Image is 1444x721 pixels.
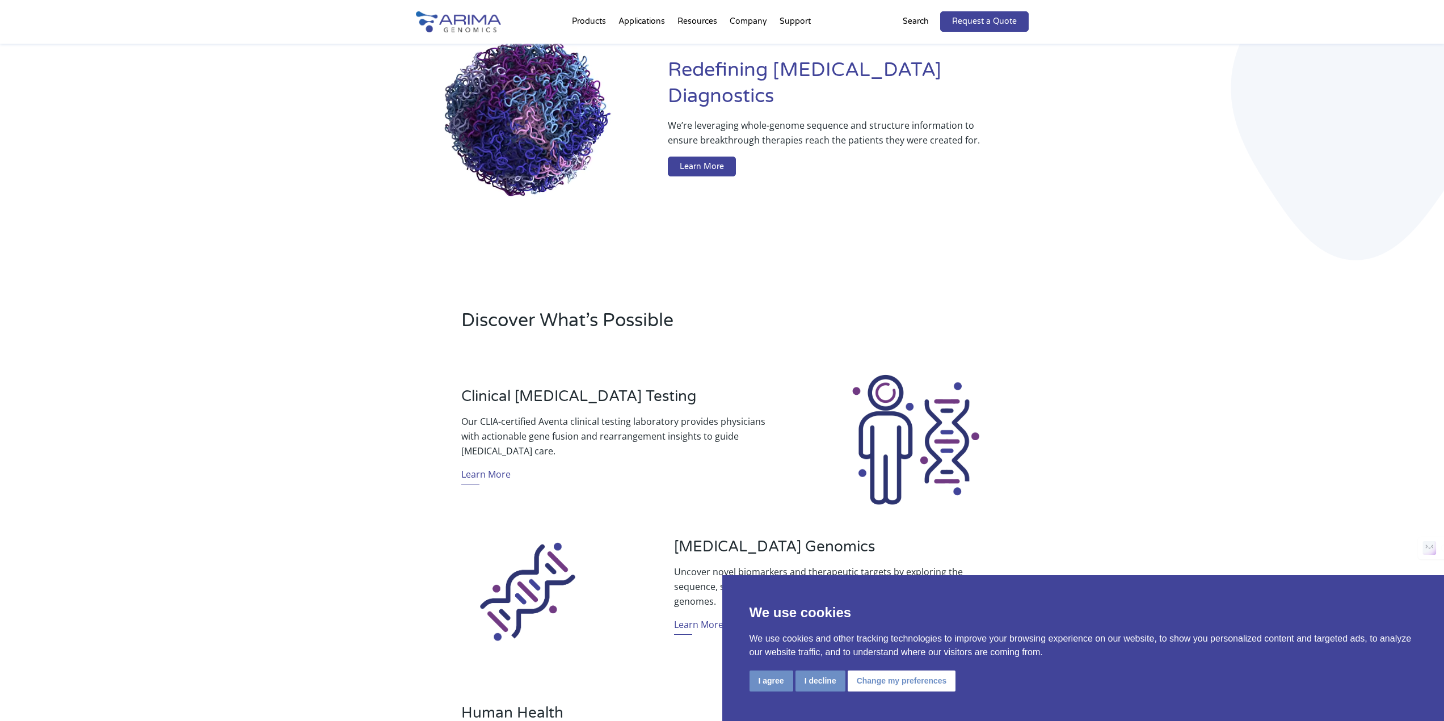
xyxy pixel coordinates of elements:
button: Change my preferences [848,671,956,692]
a: Learn More [461,467,511,484]
p: We’re leveraging whole-genome sequence and structure information to ensure breakthrough therapies... [668,118,983,157]
img: Sequencing_Icon_Arima Genomics [461,523,596,658]
a: Learn More [674,617,723,635]
a: Request a Quote [940,11,1029,32]
h1: Redefining [MEDICAL_DATA] Diagnostics [668,57,1028,118]
a: Learn More [668,157,736,177]
h3: [MEDICAL_DATA] Genomics [674,538,983,564]
p: We use cookies and other tracking technologies to improve your browsing experience on our website... [750,632,1417,659]
p: Our CLIA-certified Aventa clinical testing laboratory provides physicians with actionable gene fu... [461,414,770,458]
p: Search [903,14,929,29]
img: Clinical Testing Icon [848,373,983,508]
h2: Discover What’s Possible [461,308,867,342]
p: Uncover novel biomarkers and therapeutic targets by exploring the sequence, structure, and regula... [674,564,983,609]
img: Arima-Genomics-logo [416,11,501,32]
p: We use cookies [750,602,1417,623]
button: I decline [795,671,845,692]
button: I agree [750,671,793,692]
h3: Clinical [MEDICAL_DATA] Testing [461,387,770,414]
